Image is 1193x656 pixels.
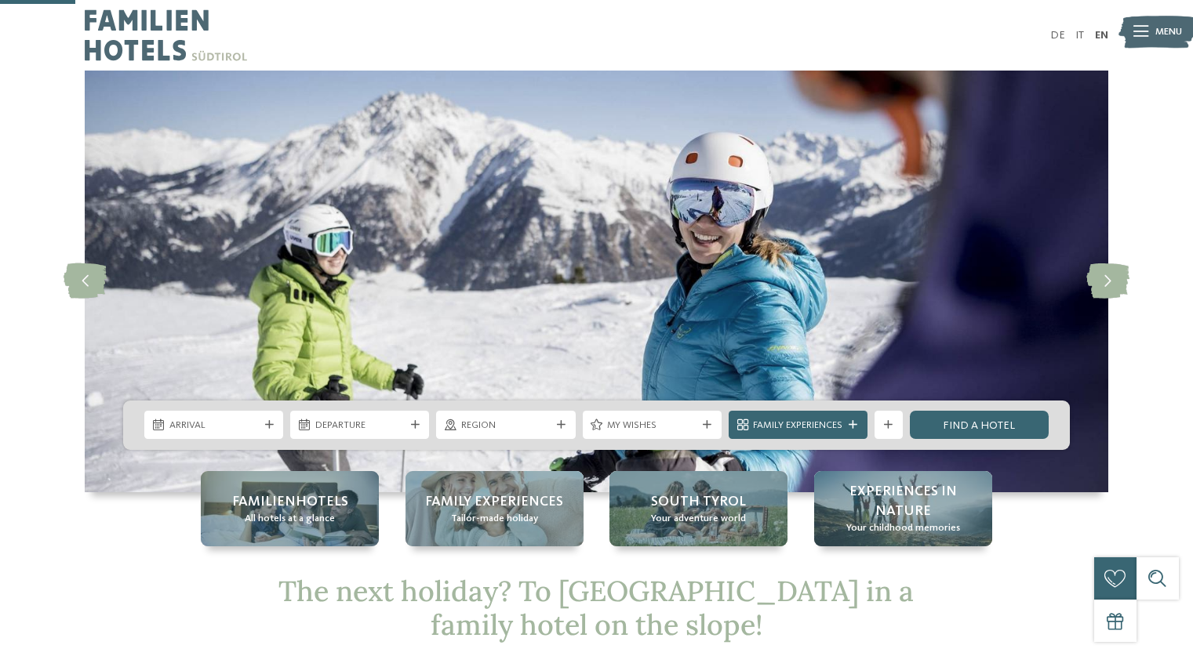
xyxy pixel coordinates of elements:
[1075,30,1084,41] a: IT
[753,419,842,433] span: Family Experiences
[910,411,1049,439] a: Find a hotel
[451,512,538,526] span: Tailor-made holiday
[814,471,992,546] a: Family hotel on the slope = boundless fun Experiences in nature Your childhood memories
[85,71,1108,492] img: Family hotel on the slope = boundless fun
[828,482,978,521] span: Experiences in nature
[245,512,335,526] span: All hotels at a glance
[846,521,960,535] span: Your childhood memories
[1155,25,1182,39] span: Menu
[232,492,348,512] span: Familienhotels
[278,573,914,643] span: The next holiday? To [GEOGRAPHIC_DATA] in a family hotel on the slope!
[406,471,584,546] a: Family hotel on the slope = boundless fun Family Experiences Tailor-made holiday
[1095,30,1108,41] a: EN
[169,419,259,433] span: Arrival
[609,471,787,546] a: Family hotel on the slope = boundless fun South Tyrol Your adventure world
[461,419,551,433] span: Region
[315,419,405,433] span: Departure
[201,471,379,546] a: Family hotel on the slope = boundless fun Familienhotels All hotels at a glance
[607,419,697,433] span: My wishes
[425,492,563,512] span: Family Experiences
[651,492,746,512] span: South Tyrol
[651,512,746,526] span: Your adventure world
[1050,30,1065,41] a: DE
